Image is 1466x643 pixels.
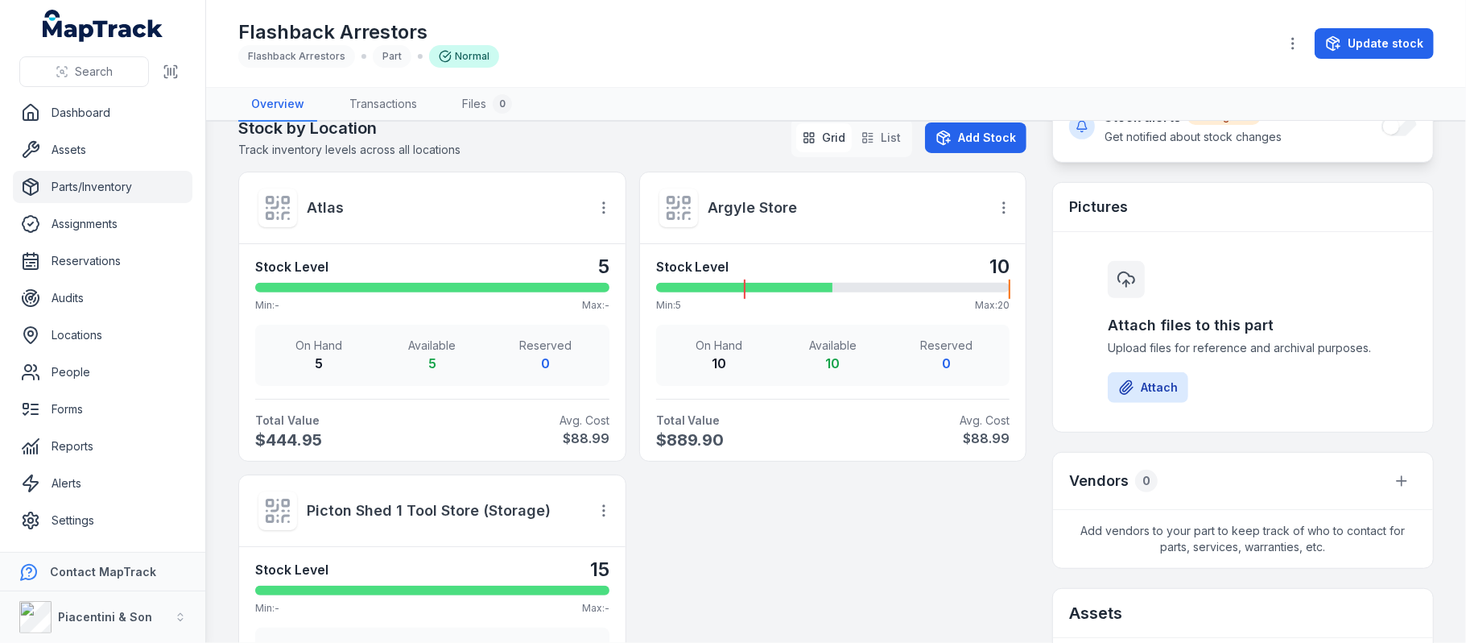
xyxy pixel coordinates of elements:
[307,197,576,219] a: Atlas
[13,319,192,351] a: Locations
[19,56,149,87] button: Search
[855,123,907,152] button: List
[255,413,426,429] strong: Total Value
[1053,510,1433,568] span: Add vendors to your part to keep track of who to contact for parts, services, warranties, etc.
[255,429,426,451] span: $444.95
[1135,470,1158,492] div: 0
[429,45,499,68] div: Normal
[13,171,192,203] a: Parts/Inventory
[542,355,551,371] strong: 0
[942,355,951,371] strong: 0
[43,10,163,42] a: MapTrack
[796,123,852,152] button: Grid
[382,338,482,354] span: Available
[13,245,192,277] a: Reservations
[656,299,681,312] span: Min: 5
[255,299,279,312] span: Min: -
[255,560,328,579] strong: Stock Level
[825,355,840,371] strong: 10
[315,355,323,371] strong: 5
[1315,28,1434,59] button: Update stock
[428,355,436,371] strong: 5
[1108,314,1378,337] h3: Attach files to this part
[1069,470,1129,492] h3: Vendors
[337,88,430,122] a: Transactions
[248,50,345,62] span: Flashback Arrestors
[268,338,369,354] span: On Hand
[1105,130,1282,143] span: Get notified about stock changes
[13,504,192,537] a: Settings
[238,117,460,139] h2: Stock by Location
[925,122,1026,153] button: Add Stock
[13,356,192,388] a: People
[493,94,512,114] div: 0
[590,557,609,583] strong: 15
[13,430,192,463] a: Reports
[1108,372,1188,403] button: Attach
[1069,196,1128,218] h3: Pictures
[598,254,609,280] strong: 5
[307,500,576,522] a: Picton Shed 1 Tool Store (Storage)
[13,282,192,314] a: Audits
[449,88,525,122] a: Files0
[656,429,827,451] span: $889.90
[255,257,328,276] strong: Stock Level
[50,565,156,579] strong: Contact MapTrack
[582,299,609,312] span: Max: -
[13,134,192,166] a: Assets
[238,143,460,156] span: Track inventory levels across all locations
[13,467,192,500] a: Alerts
[840,429,1010,448] strong: $88.99
[439,429,609,448] strong: $88.99
[439,413,609,429] span: Avg. Cost
[656,413,827,429] strong: Total Value
[13,97,192,129] a: Dashboard
[975,299,1010,312] span: Max: 20
[238,19,499,45] h1: Flashback Arrestors
[13,208,192,240] a: Assignments
[1108,340,1378,356] span: Upload files for reference and archival purposes.
[783,338,883,354] span: Available
[708,197,977,219] a: Argyle Store
[373,45,411,68] div: Part
[896,338,997,354] span: Reserved
[712,355,726,371] strong: 10
[840,413,1010,429] span: Avg. Cost
[669,338,770,354] span: On Hand
[656,257,729,276] strong: Stock Level
[75,64,113,80] span: Search
[13,393,192,425] a: Forms
[582,602,609,615] span: Max: -
[58,610,152,624] strong: Piacentini & Son
[255,602,279,615] span: Min: -
[238,88,317,122] a: Overview
[495,338,596,354] span: Reserved
[1069,602,1417,624] h2: Assets
[989,254,1010,280] strong: 10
